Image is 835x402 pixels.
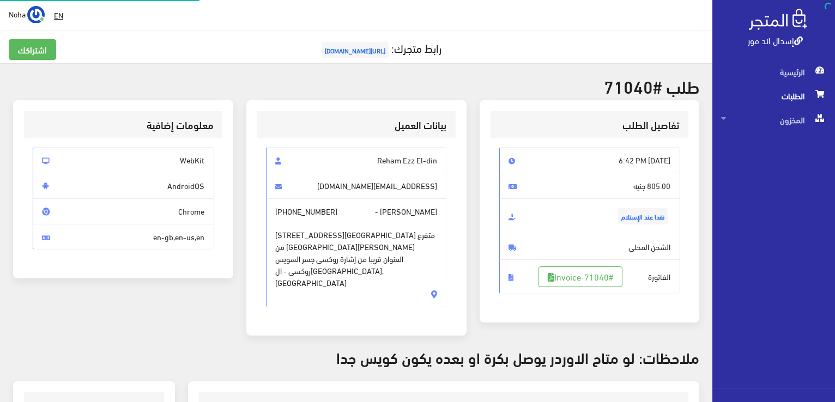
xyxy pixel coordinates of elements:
span: [PHONE_NUMBER] [275,205,337,217]
img: ... [27,6,45,23]
u: EN [54,8,63,22]
a: الرئيسية [712,60,835,84]
iframe: Drift Widget Chat Controller [13,327,55,369]
span: [STREET_ADDRESS][GEOGRAPHIC_DATA] متفرع من [GEOGRAPHIC_DATA][PERSON_NAME] العنوان قريبا من إشارة ... [275,217,438,289]
h3: ملاحظات: لو متاح الاوردر يوصل بكرة او بعده يكون كويس جدا [13,349,699,366]
span: AndroidOS [33,173,214,199]
span: en-gb,en-us,en [33,224,214,250]
a: ... Noha [9,5,45,23]
span: [PERSON_NAME] - [266,198,447,307]
a: #Invoice-71040 [538,266,622,287]
span: الطلبات [721,84,826,108]
a: المخزون [712,108,835,132]
a: الطلبات [712,84,835,108]
h3: بيانات العميل [266,120,447,130]
a: إسدال اند مور [748,32,803,48]
a: اشتراكك [9,39,56,60]
span: Noha [9,7,26,21]
span: WebKit [33,147,214,173]
span: 805.00 جنيه [499,173,680,199]
span: الشحن المحلي [499,234,680,260]
h3: تفاصيل الطلب [499,120,680,130]
span: نقدا عند الإستلام [618,208,668,224]
h3: معلومات إضافية [33,120,214,130]
span: [URL][DOMAIN_NAME] [322,42,389,58]
span: الرئيسية [721,60,826,84]
span: الفاتورة [499,259,680,294]
h2: طلب #71040 [13,76,699,95]
a: رابط متجرك:[URL][DOMAIN_NAME] [319,38,441,58]
span: المخزون [721,108,826,132]
span: Chrome [33,198,214,224]
a: EN [50,5,68,25]
img: . [749,9,807,30]
span: [DATE] 6:42 PM [499,147,680,173]
span: [EMAIL_ADDRESS][DOMAIN_NAME] [266,173,447,199]
span: Reham Ezz El-din [266,147,447,173]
